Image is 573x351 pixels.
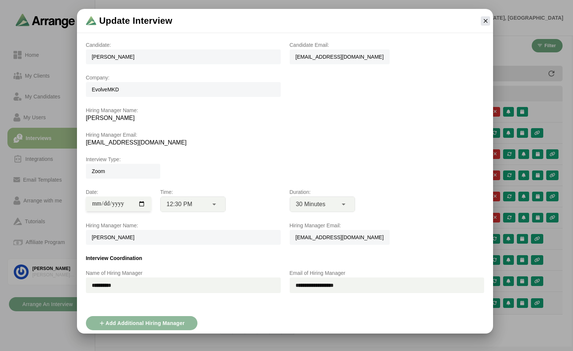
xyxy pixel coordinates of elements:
p: Company: [86,73,281,82]
p: Hiring Manager Email: [86,130,485,139]
p: Zoom [86,164,160,179]
span: 30 Minutes [296,199,326,209]
p: [PERSON_NAME] [86,49,281,64]
p: EvolveMKD [86,82,281,97]
p: [EMAIL_ADDRESS][DOMAIN_NAME] [86,139,485,146]
p: Hiring Manager Email: [290,221,485,230]
span: 12:30 PM [167,199,193,209]
p: Candidate Email: [290,40,485,49]
p: Candidate: [86,40,281,49]
p: Name of Hiring Manager [86,269,281,277]
p: Hiring Manager Name: [86,106,485,115]
p: [EMAIL_ADDRESS][DOMAIN_NAME] [290,49,390,64]
p: Interview Type: [86,155,485,164]
button: Add Additional Hiring Manager [86,316,197,330]
p: [EMAIL_ADDRESS][DOMAIN_NAME] [290,230,390,245]
p: Date: [86,188,151,196]
h3: Interview Coordination [86,254,485,263]
span: Update Interview [99,15,173,27]
p: [PERSON_NAME] [86,115,485,121]
p: [PERSON_NAME] [86,230,281,245]
p: Time: [160,188,226,196]
p: Hiring Manager Name: [86,221,281,230]
span: Add Additional Hiring Manager [99,316,185,330]
p: Duration: [290,188,355,196]
p: Email of Hiring Manager [290,269,485,277]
